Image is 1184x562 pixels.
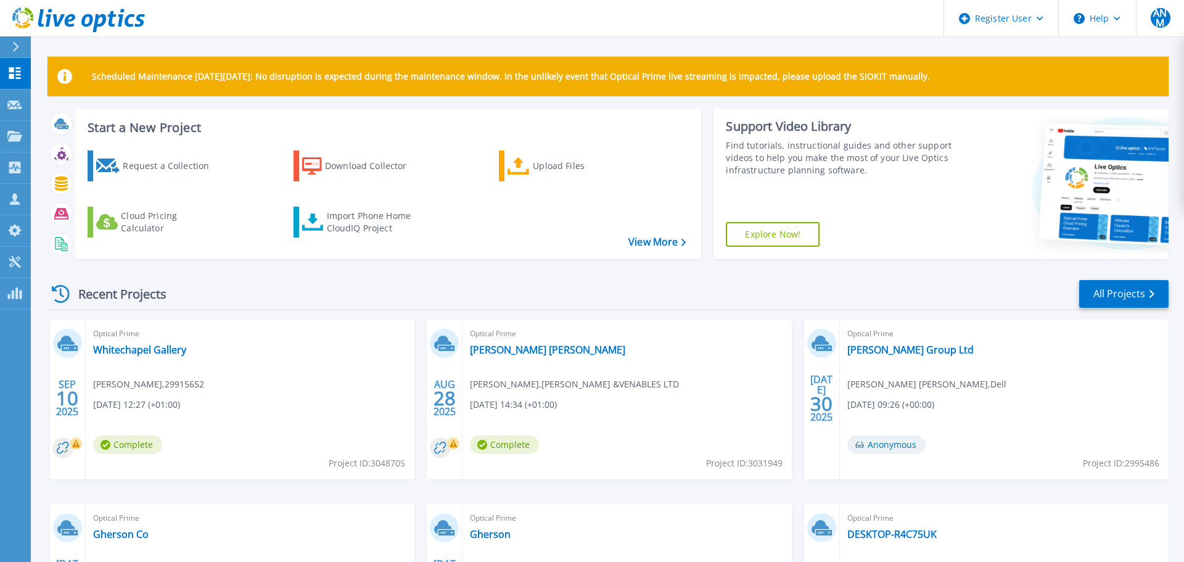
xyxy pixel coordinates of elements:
span: Complete [93,436,162,454]
span: Optical Prime [847,511,1161,525]
a: Download Collector [294,151,431,181]
a: Gherson [470,528,511,540]
span: Project ID: 3031949 [706,457,783,470]
a: Gherson Co [93,528,149,540]
span: Optical Prime [93,327,407,341]
a: [PERSON_NAME] [PERSON_NAME] [470,344,625,356]
a: Explore Now! [726,222,820,247]
div: Request a Collection [123,154,221,178]
div: Cloud Pricing Calculator [121,210,220,234]
div: Find tutorials, instructional guides and other support videos to help you make the most of your L... [726,139,958,176]
span: [DATE] 12:27 (+01:00) [93,398,180,411]
div: Recent Projects [47,279,183,309]
span: Optical Prime [470,327,784,341]
div: Upload Files [533,154,631,178]
span: [DATE] 14:34 (+01:00) [470,398,557,411]
span: Complete [470,436,539,454]
span: [DATE] 09:26 (+00:00) [847,398,934,411]
a: [PERSON_NAME] Group Ltd [847,344,974,356]
div: AUG 2025 [433,376,456,421]
span: Project ID: 3048705 [329,457,405,470]
span: 30 [810,399,832,409]
span: Optical Prime [847,327,1161,341]
span: Project ID: 2995486 [1083,457,1159,470]
span: [PERSON_NAME] , [PERSON_NAME] &VENABLES LTD [470,378,679,391]
span: 10 [56,393,78,403]
a: Whitechapel Gallery [93,344,186,356]
a: Request a Collection [88,151,225,181]
h3: Start a New Project [88,121,686,134]
a: DESKTOP-R4C75UK [847,528,937,540]
div: Import Phone Home CloudIQ Project [327,210,423,234]
div: SEP 2025 [55,376,79,421]
span: [PERSON_NAME] [PERSON_NAME] , Dell [847,378,1006,391]
a: Cloud Pricing Calculator [88,207,225,238]
a: All Projects [1079,280,1169,308]
span: 28 [434,393,456,403]
div: Download Collector [325,154,424,178]
div: [DATE] 2025 [810,376,833,421]
div: Support Video Library [726,118,958,134]
a: View More [628,236,686,248]
span: Optical Prime [93,511,407,525]
span: ANM [1151,8,1170,28]
span: Optical Prime [470,511,784,525]
span: [PERSON_NAME] , 29915652 [93,378,204,391]
p: Scheduled Maintenance [DATE][DATE]: No disruption is expected during the maintenance window. In t... [92,72,930,81]
a: Upload Files [499,151,636,181]
span: Anonymous [847,436,926,454]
